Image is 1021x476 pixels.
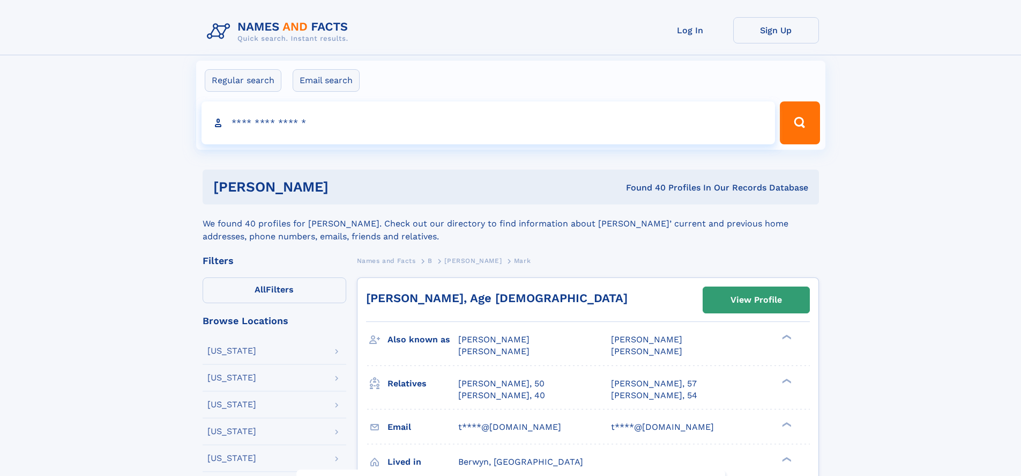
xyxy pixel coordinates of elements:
[458,334,530,345] span: [PERSON_NAME]
[611,346,682,356] span: [PERSON_NAME]
[611,390,697,401] a: [PERSON_NAME], 54
[779,456,792,463] div: ❯
[357,254,416,267] a: Names and Facts
[514,257,531,265] span: Mark
[428,257,433,265] span: B
[203,277,346,303] label: Filters
[444,254,502,267] a: [PERSON_NAME]
[213,180,478,194] h1: [PERSON_NAME]
[611,378,697,390] a: [PERSON_NAME], 57
[444,257,502,265] span: [PERSON_NAME]
[203,17,357,46] img: Logo Names and Facts
[611,334,682,345] span: [PERSON_NAME]
[387,453,458,471] h3: Lived in
[205,69,281,92] label: Regular search
[779,377,792,384] div: ❯
[647,17,733,43] a: Log In
[458,346,530,356] span: [PERSON_NAME]
[731,288,782,312] div: View Profile
[207,347,256,355] div: [US_STATE]
[203,204,819,243] div: We found 40 profiles for [PERSON_NAME]. Check out our directory to find information about [PERSON...
[203,256,346,266] div: Filters
[780,101,819,144] button: Search Button
[207,454,256,463] div: [US_STATE]
[293,69,360,92] label: Email search
[255,284,266,295] span: All
[458,457,583,467] span: Berwyn, [GEOGRAPHIC_DATA]
[458,390,545,401] a: [PERSON_NAME], 40
[207,400,256,409] div: [US_STATE]
[387,375,458,393] h3: Relatives
[387,331,458,349] h3: Also known as
[428,254,433,267] a: B
[779,421,792,428] div: ❯
[779,334,792,341] div: ❯
[387,418,458,436] h3: Email
[207,374,256,382] div: [US_STATE]
[733,17,819,43] a: Sign Up
[203,316,346,326] div: Browse Locations
[703,287,809,313] a: View Profile
[458,378,545,390] a: [PERSON_NAME], 50
[366,291,628,305] a: [PERSON_NAME], Age [DEMOGRAPHIC_DATA]
[202,101,776,144] input: search input
[477,182,808,194] div: Found 40 Profiles In Our Records Database
[207,427,256,436] div: [US_STATE]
